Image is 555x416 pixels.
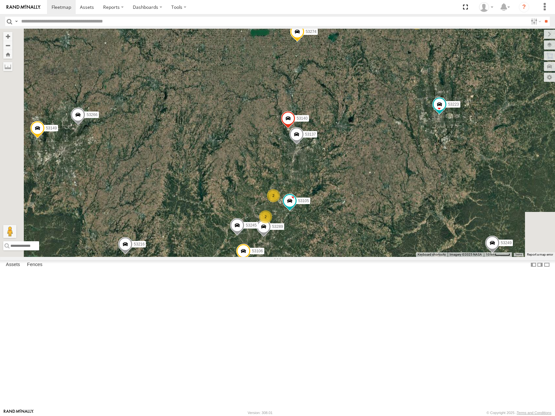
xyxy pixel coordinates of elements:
label: Hide Summary Table [544,260,550,270]
a: Terms and Conditions [517,411,551,415]
a: Visit our Website [4,409,34,416]
button: Drag Pegman onto the map to open Street View [3,225,16,238]
label: Measure [3,62,12,71]
span: 53249 [501,241,511,245]
label: Search Filter Options [528,17,542,26]
div: Miky Transport [477,2,496,12]
span: 53106 [252,249,263,253]
span: 53223 [448,102,459,107]
label: Fences [24,260,46,270]
label: Assets [3,260,23,270]
span: 53274 [305,29,316,34]
label: Search Query [14,17,19,26]
label: Dock Summary Table to the Left [530,260,537,270]
a: Terms (opens in new tab) [515,253,522,256]
span: 53216 [134,242,145,246]
span: 53137 [305,132,316,137]
img: rand-logo.svg [7,5,40,9]
button: Map Scale: 10 km per 42 pixels [484,252,512,257]
div: 2 [267,189,280,202]
span: 10 km [486,253,495,256]
span: 53105 [298,199,309,203]
button: Zoom in [3,32,12,41]
div: Version: 308.01 [248,411,272,415]
button: Zoom out [3,41,12,50]
div: 2 [259,210,272,223]
label: Dock Summary Table to the Right [537,260,543,270]
span: 53245 [246,223,256,227]
span: 53149 [46,126,56,130]
i: ? [519,2,529,12]
a: Report a map error [527,253,553,256]
span: 53140 [297,116,307,121]
div: © Copyright 2025 - [486,411,551,415]
span: 53289 [272,224,283,229]
label: Map Settings [544,73,555,82]
div: 3 [410,16,423,29]
button: Zoom Home [3,50,12,59]
button: Keyboard shortcuts [418,252,446,257]
span: Imagery ©2025 NASA [450,253,482,256]
span: 53266 [86,112,97,117]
